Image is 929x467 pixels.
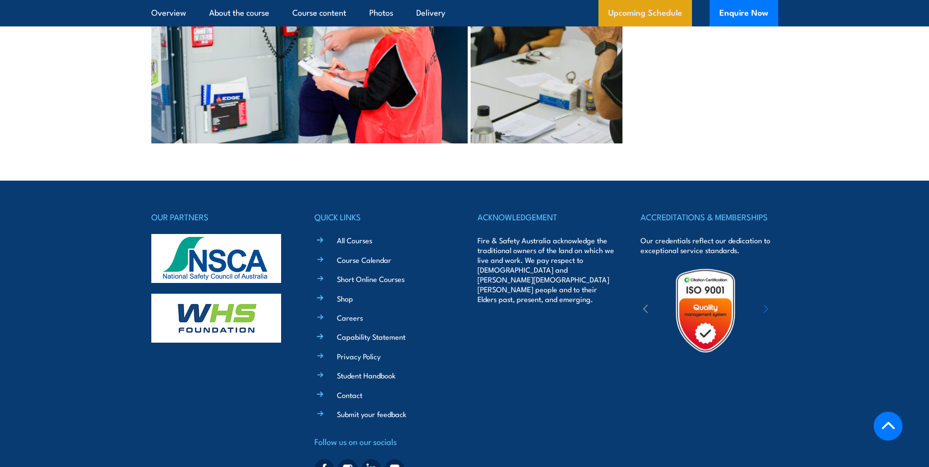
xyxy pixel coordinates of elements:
p: Our credentials reflect our dedication to exceptional service standards. [641,235,778,255]
img: whs-logo-footer [151,294,281,343]
p: Fire & Safety Australia acknowledge the traditional owners of the land on which we live and work.... [477,235,615,304]
a: Student Handbook [337,370,396,380]
a: Careers [337,312,363,323]
a: All Courses [337,235,372,245]
a: Capability Statement [337,331,405,342]
h4: ACKNOWLEDGEMENT [477,210,615,224]
img: nsca-logo-footer [151,234,281,283]
a: Contact [337,390,362,400]
a: Course Calendar [337,255,391,265]
img: Untitled design (19) [663,268,748,353]
a: Privacy Policy [337,351,381,361]
a: Short Online Courses [337,274,405,284]
h4: ACCREDITATIONS & MEMBERSHIPS [641,210,778,224]
img: ewpa-logo [749,294,834,327]
a: Shop [337,293,353,304]
h4: OUR PARTNERS [151,210,288,224]
h4: Follow us on our socials [314,435,452,448]
h4: QUICK LINKS [314,210,452,224]
a: Submit your feedback [337,409,406,419]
